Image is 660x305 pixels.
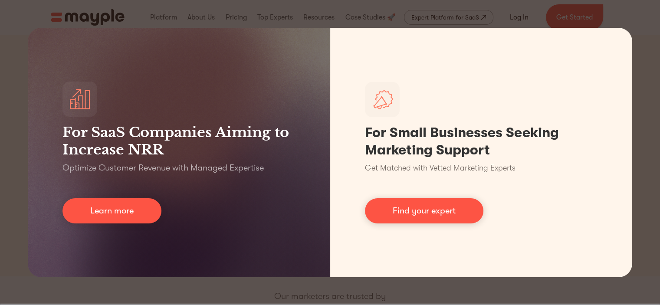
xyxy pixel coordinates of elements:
[62,162,264,174] p: Optimize Customer Revenue with Managed Expertise
[365,198,483,223] a: Find your expert
[365,124,598,159] h1: For Small Businesses Seeking Marketing Support
[62,124,296,158] h3: For SaaS Companies Aiming to Increase NRR
[365,162,516,174] p: Get Matched with Vetted Marketing Experts
[62,198,161,223] a: Learn more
